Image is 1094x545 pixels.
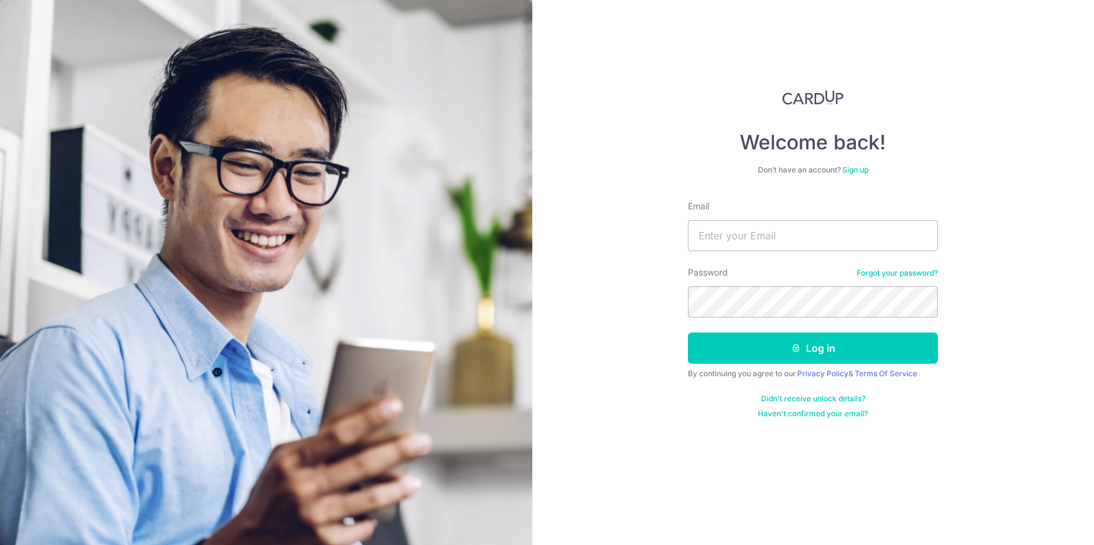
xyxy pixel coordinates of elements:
[842,165,868,174] a: Sign up
[782,90,843,105] img: CardUp Logo
[688,130,938,155] h4: Welcome back!
[688,266,728,279] label: Password
[758,409,868,419] a: Haven't confirmed your email?
[688,165,938,175] div: Don’t have an account?
[688,200,709,212] label: Email
[688,369,938,379] div: By continuing you agree to our &
[688,220,938,251] input: Enter your Email
[761,394,865,404] a: Didn't receive unlock details?
[797,369,848,378] a: Privacy Policy
[688,332,938,364] button: Log in
[855,369,917,378] a: Terms Of Service
[857,268,938,278] a: Forgot your password?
